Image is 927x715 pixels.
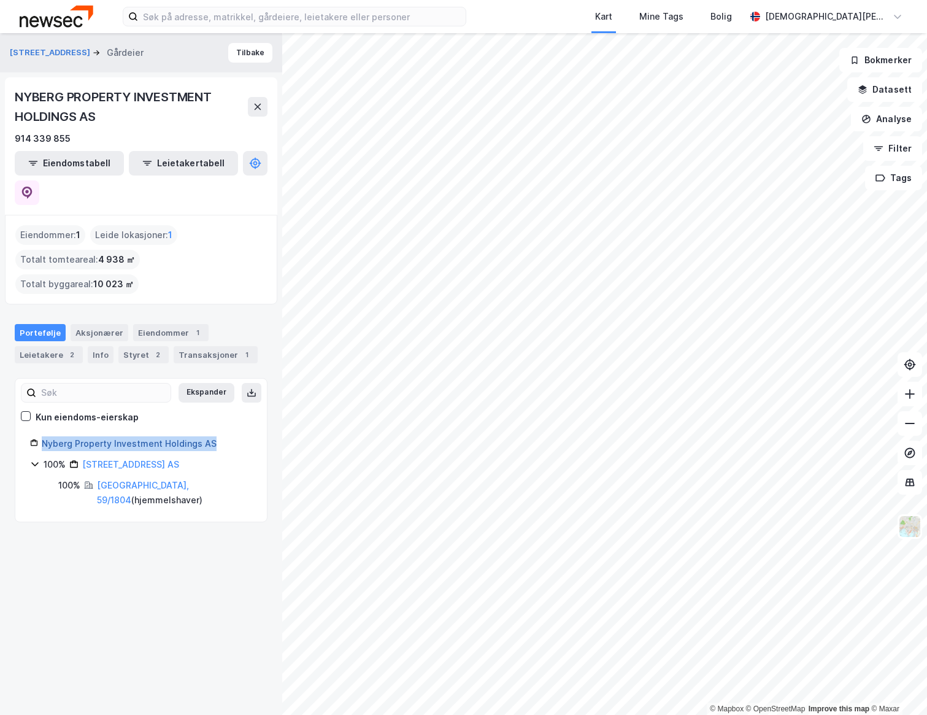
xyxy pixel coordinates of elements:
[15,346,83,363] div: Leietakere
[36,410,139,425] div: Kun eiendoms-eierskap
[71,324,128,341] div: Aksjonærer
[847,77,922,102] button: Datasett
[97,478,252,508] div: ( hjemmelshaver )
[174,346,258,363] div: Transaksjoner
[240,349,253,361] div: 1
[866,656,927,715] iframe: Chat Widget
[595,9,612,24] div: Kart
[107,45,144,60] div: Gårdeier
[152,349,164,361] div: 2
[90,225,177,245] div: Leide lokasjoner :
[15,250,140,269] div: Totalt tomteareal :
[36,384,171,402] input: Søk
[228,43,272,63] button: Tilbake
[168,228,172,242] span: 1
[15,225,85,245] div: Eiendommer :
[863,136,922,161] button: Filter
[97,480,189,505] a: [GEOGRAPHIC_DATA], 59/1804
[15,324,66,341] div: Portefølje
[93,277,134,292] span: 10 023 ㎡
[710,705,744,713] a: Mapbox
[42,438,217,449] a: Nyberg Property Investment Holdings AS
[129,151,238,176] button: Leietakertabell
[58,478,80,493] div: 100%
[44,457,66,472] div: 100%
[898,515,921,538] img: Z
[765,9,888,24] div: [DEMOGRAPHIC_DATA][PERSON_NAME]
[809,705,869,713] a: Improve this map
[66,349,78,361] div: 2
[98,252,135,267] span: 4 938 ㎡
[15,151,124,176] button: Eiendomstabell
[76,228,80,242] span: 1
[179,383,234,403] button: Ekspander
[191,327,204,339] div: 1
[15,87,248,126] div: NYBERG PROPERTY INVESTMENT HOLDINGS AS
[866,656,927,715] div: Kontrollprogram for chat
[839,48,922,72] button: Bokmerker
[639,9,683,24] div: Mine Tags
[710,9,732,24] div: Bolig
[138,7,466,26] input: Søk på adresse, matrikkel, gårdeiere, leietakere eller personer
[851,107,922,131] button: Analyse
[15,274,139,294] div: Totalt byggareal :
[15,131,71,146] div: 914 339 855
[118,346,169,363] div: Styret
[82,459,179,470] a: [STREET_ADDRESS] AS
[865,166,922,190] button: Tags
[133,324,209,341] div: Eiendommer
[746,705,806,713] a: OpenStreetMap
[20,6,93,27] img: newsec-logo.f6e21ccffca1b3a03d2d.png
[88,346,113,363] div: Info
[10,47,93,59] button: [STREET_ADDRESS]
